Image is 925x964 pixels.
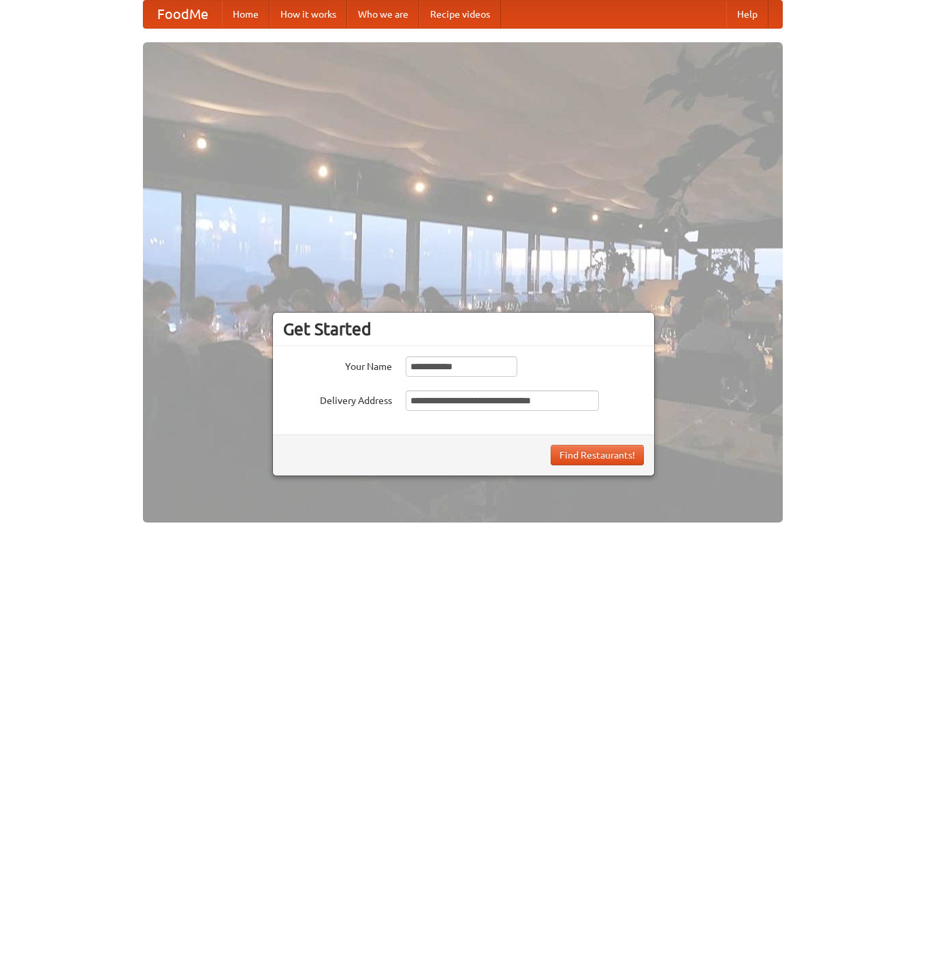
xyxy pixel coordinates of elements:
a: Recipe videos [419,1,501,28]
a: Help [726,1,768,28]
a: FoodMe [144,1,222,28]
a: Home [222,1,270,28]
button: Find Restaurants! [551,445,644,465]
label: Delivery Address [283,390,392,407]
label: Your Name [283,356,392,373]
a: Who we are [347,1,419,28]
h3: Get Started [283,319,644,339]
a: How it works [270,1,347,28]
